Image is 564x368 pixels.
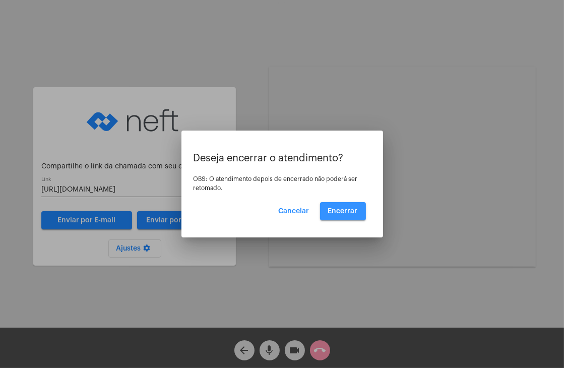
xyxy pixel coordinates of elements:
[194,153,371,164] p: Deseja encerrar o atendimento?
[328,208,358,215] span: Encerrar
[194,176,358,191] span: OBS: O atendimento depois de encerrado não poderá ser retomado.
[271,202,318,220] button: Cancelar
[320,202,366,220] button: Encerrar
[279,208,309,215] span: Cancelar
